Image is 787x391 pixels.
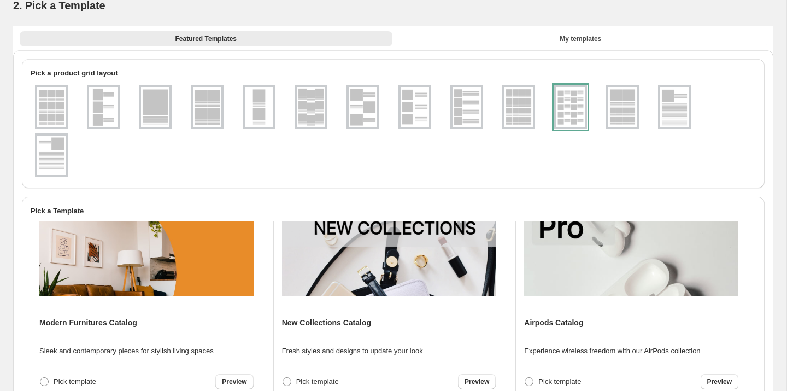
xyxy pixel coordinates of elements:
[215,374,253,389] a: Preview
[37,136,66,175] img: g1x1v3
[89,87,118,127] img: g1x3v1
[504,87,533,127] img: g4x4v1
[401,87,429,127] img: g1x3v3
[245,87,273,127] img: g1x2v1
[39,346,214,357] p: Sleek and contemporary pieces for stylish living spaces
[141,87,169,127] img: g1x1v1
[524,346,700,357] p: Experience wireless freedom with our AirPods collection
[222,377,246,386] span: Preview
[465,377,489,386] span: Preview
[524,317,583,328] h4: Airpods Catalog
[707,377,732,386] span: Preview
[37,87,66,127] img: g3x3v1
[701,374,738,389] a: Preview
[660,87,689,127] img: g1x1v2
[31,68,756,79] h2: Pick a product grid layout
[282,317,371,328] h4: New Collections Catalog
[297,87,325,127] img: g3x3v2
[193,87,221,127] img: g2x2v1
[560,34,601,43] span: My templates
[54,377,96,386] span: Pick template
[538,377,581,386] span: Pick template
[31,206,756,217] h2: Pick a Template
[349,87,377,127] img: g1x3v2
[282,346,423,357] p: Fresh styles and designs to update your look
[175,34,237,43] span: Featured Templates
[458,374,496,389] a: Preview
[296,377,339,386] span: Pick template
[453,87,481,127] img: g1x4v1
[608,87,637,127] img: g2x1_4x2v1
[39,317,137,328] h4: Modern Furnitures Catalog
